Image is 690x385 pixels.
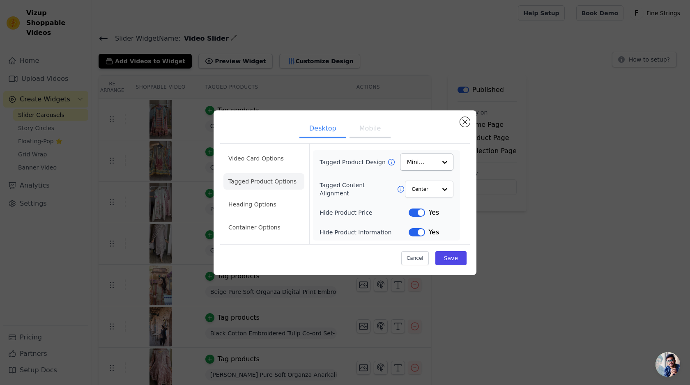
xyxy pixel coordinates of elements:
[299,120,346,138] button: Desktop
[460,117,470,127] button: Close modal
[223,173,304,190] li: Tagged Product Options
[320,209,409,217] label: Hide Product Price
[223,196,304,213] li: Heading Options
[320,228,409,236] label: Hide Product Information
[223,219,304,236] li: Container Options
[223,150,304,167] li: Video Card Options
[320,181,396,197] label: Tagged Content Alignment
[401,251,429,265] button: Cancel
[655,352,680,377] a: Open chat
[428,227,439,237] span: Yes
[428,208,439,218] span: Yes
[350,120,391,138] button: Mobile
[435,251,467,265] button: Save
[320,158,387,166] label: Tagged Product Design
